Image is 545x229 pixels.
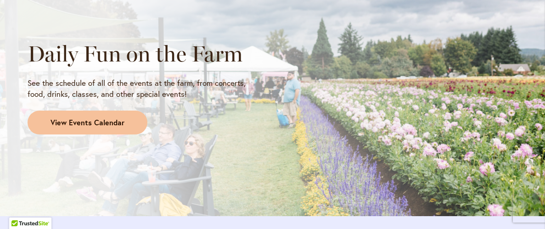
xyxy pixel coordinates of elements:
h2: Daily Fun on the Farm [28,41,264,67]
span: View Events Calendar [51,117,124,128]
a: View Events Calendar [28,111,147,134]
p: See the schedule of all of the events at the farm, from concerts, food, drinks, classes, and othe... [28,78,264,100]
